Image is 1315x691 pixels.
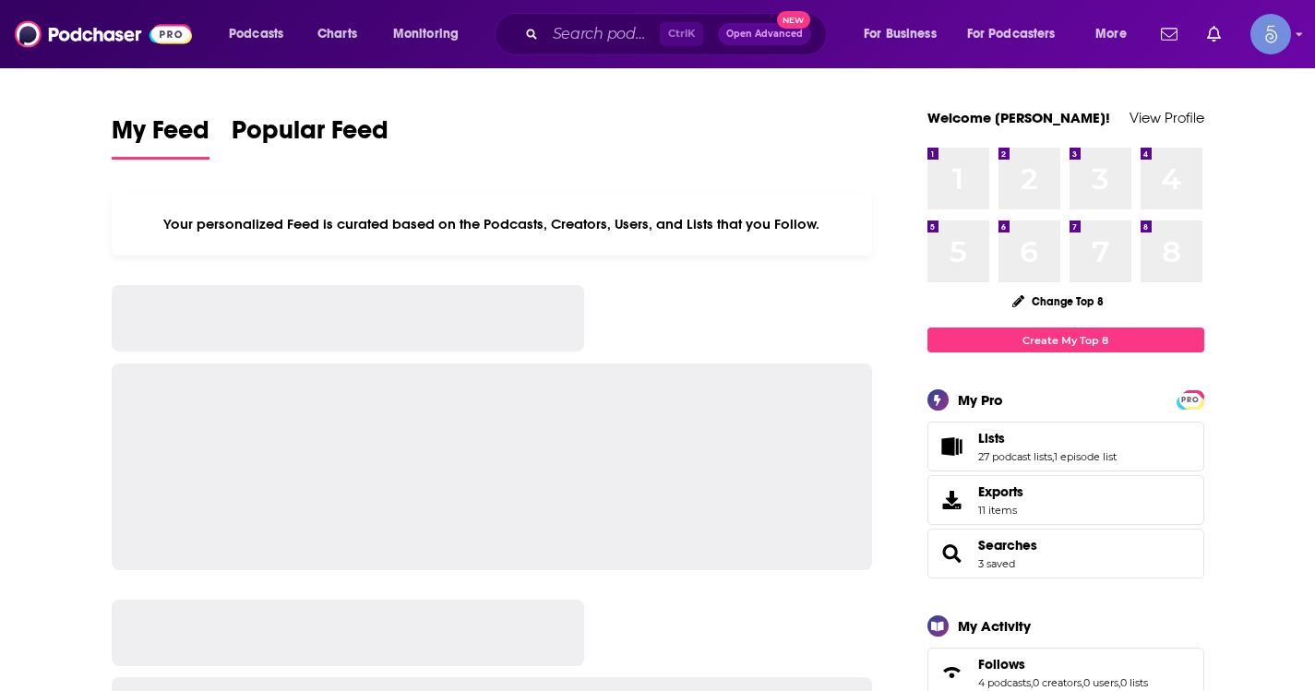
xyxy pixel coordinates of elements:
[15,17,192,52] img: Podchaser - Follow, Share and Rate Podcasts
[978,450,1052,463] a: 27 podcast lists
[978,430,1117,447] a: Lists
[978,676,1031,689] a: 4 podcasts
[1082,676,1083,689] span: ,
[978,656,1025,673] span: Follows
[1250,14,1291,54] button: Show profile menu
[934,487,971,513] span: Exports
[1120,676,1148,689] a: 0 lists
[967,21,1056,47] span: For Podcasters
[1250,14,1291,54] img: User Profile
[1033,676,1082,689] a: 0 creators
[934,541,971,566] a: Searches
[777,11,810,29] span: New
[317,21,357,47] span: Charts
[927,529,1204,578] span: Searches
[1130,109,1204,126] a: View Profile
[1001,290,1116,313] button: Change Top 8
[216,19,307,49] button: open menu
[660,22,703,46] span: Ctrl K
[229,21,283,47] span: Podcasts
[1031,676,1033,689] span: ,
[927,109,1110,126] a: Welcome [PERSON_NAME]!
[112,114,209,160] a: My Feed
[232,114,389,160] a: Popular Feed
[978,504,1023,517] span: 11 items
[1250,14,1291,54] span: Logged in as Spiral5-G1
[955,19,1082,49] button: open menu
[934,434,971,459] a: Lists
[726,30,803,39] span: Open Advanced
[927,328,1204,352] a: Create My Top 8
[1179,392,1201,406] a: PRO
[1154,18,1185,50] a: Show notifications dropdown
[1054,450,1117,463] a: 1 episode list
[934,660,971,685] a: Follows
[1200,18,1228,50] a: Show notifications dropdown
[927,475,1204,525] a: Exports
[1082,19,1150,49] button: open menu
[232,114,389,157] span: Popular Feed
[851,19,960,49] button: open menu
[512,13,844,55] div: Search podcasts, credits, & more...
[958,391,1003,409] div: My Pro
[112,114,209,157] span: My Feed
[978,656,1148,673] a: Follows
[545,19,660,49] input: Search podcasts, credits, & more...
[305,19,368,49] a: Charts
[393,21,459,47] span: Monitoring
[718,23,811,45] button: Open AdvancedNew
[978,557,1015,570] a: 3 saved
[927,422,1204,471] span: Lists
[112,193,873,256] div: Your personalized Feed is curated based on the Podcasts, Creators, Users, and Lists that you Follow.
[978,537,1037,554] a: Searches
[978,483,1023,500] span: Exports
[1095,21,1127,47] span: More
[1118,676,1120,689] span: ,
[958,617,1031,635] div: My Activity
[978,430,1005,447] span: Lists
[1083,676,1118,689] a: 0 users
[1179,393,1201,407] span: PRO
[864,21,937,47] span: For Business
[380,19,483,49] button: open menu
[1052,450,1054,463] span: ,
